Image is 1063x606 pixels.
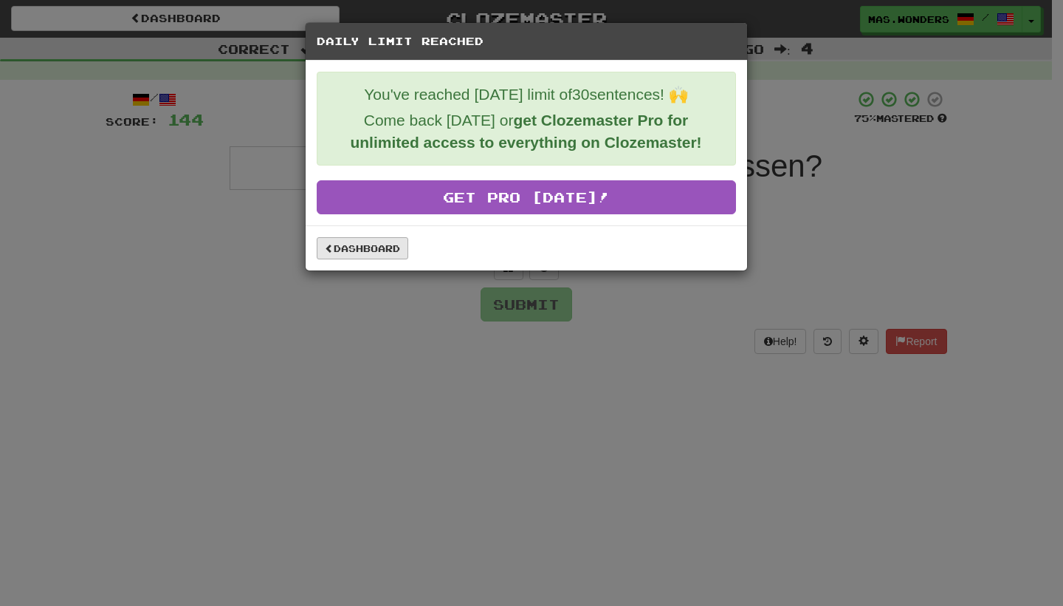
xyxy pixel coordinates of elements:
[317,180,736,214] a: Get Pro [DATE]!
[328,109,724,154] p: Come back [DATE] or
[317,237,408,259] a: Dashboard
[350,112,701,151] strong: get Clozemaster Pro for unlimited access to everything on Clozemaster!
[328,84,724,106] p: You've reached [DATE] limit of 30 sentences! 🙌
[317,34,736,49] h5: Daily Limit Reached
